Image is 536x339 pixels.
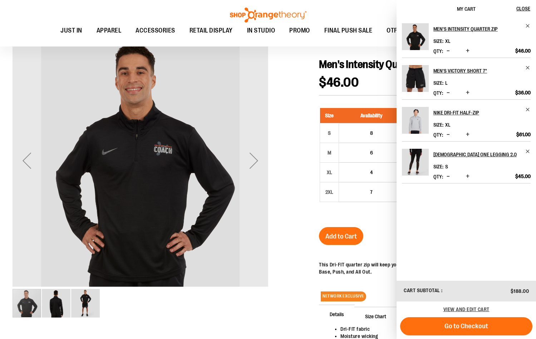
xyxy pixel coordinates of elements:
[325,232,357,240] span: Add to Cart
[190,23,233,39] span: RETAIL DISPLAY
[97,23,122,39] span: APPAREL
[370,150,373,156] span: 6
[247,23,275,39] span: IN STUDIO
[444,322,488,330] span: Go to Checkout
[402,107,429,134] img: Nike Dri-FIT Half-Zip
[525,65,531,70] a: Remove item
[13,288,42,318] div: image 1 of 3
[321,291,366,301] span: NETWORK EXCLUSIVE
[457,6,476,12] span: My Cart
[515,89,531,96] span: $36.00
[402,23,531,58] li: Product
[324,147,335,158] div: M
[433,65,531,77] a: Men's Victory Short 7"
[433,23,521,35] h2: Men's Intensity Quarter Zip
[433,149,531,160] a: [DEMOGRAPHIC_DATA] One Legging 2.0
[42,288,71,318] div: image 2 of 3
[433,23,531,35] a: Men's Intensity Quarter Zip
[370,189,373,195] span: 7
[433,149,521,160] h2: [DEMOGRAPHIC_DATA] One Legging 2.0
[324,187,335,197] div: 2XL
[370,130,373,136] span: 8
[464,48,471,55] button: Increase product quantity
[433,65,521,77] h2: Men's Victory Short 7"
[13,31,268,287] img: OTF Mens Coach FA23 Intensity Quarter Zip - Black primary image
[511,288,529,294] span: $188.00
[136,23,175,39] span: ACCESSORIES
[320,108,339,123] th: Size
[324,128,335,138] div: S
[433,90,443,96] label: Qty
[433,107,521,118] h2: Nike Dri-FIT Half-Zip
[339,108,404,123] th: Availability
[445,164,448,169] span: S
[319,305,355,323] span: Details
[445,122,451,128] span: XL
[402,149,429,180] a: Ladies One Legging 2.0
[402,23,429,50] img: Men's Intensity Quarter Zip
[402,65,429,92] img: Men's Victory Short 7"
[319,261,523,275] p: This Dri-FIT quarter zip will keep you cool and moving with ease while coaching through Base, Pus...
[464,131,471,138] button: Increase product quantity
[464,173,471,180] button: Increase product quantity
[402,141,531,183] li: Product
[402,149,429,176] img: Ladies One Legging 2.0
[404,288,440,293] span: Cart Subtotal
[319,58,434,70] span: Men's Intensity Quarter Zip
[445,80,448,86] span: L
[443,306,490,312] a: View and edit cart
[71,288,100,318] div: image 3 of 3
[515,173,531,180] span: $45.00
[13,33,268,318] div: carousel
[445,38,451,44] span: XL
[433,122,443,128] dt: Size
[433,38,443,44] dt: Size
[433,174,443,180] label: Qty
[60,23,82,39] span: JUST IN
[433,48,443,54] label: Qty
[525,149,531,154] a: Remove item
[445,89,452,97] button: Decrease product quantity
[71,289,100,318] img: OTF Mens Coach FA23 Intensity Quarter Zip - Black alternate image
[354,307,397,325] span: Size Chart
[445,173,452,180] button: Decrease product quantity
[464,89,471,97] button: Increase product quantity
[324,23,373,39] span: FINAL PUSH SALE
[402,65,429,97] a: Men's Victory Short 7"
[433,80,443,86] dt: Size
[402,107,429,138] a: Nike Dri-FIT Half-Zip
[240,33,268,288] div: Next
[433,164,443,169] dt: Size
[319,227,363,245] button: Add to Cart
[324,167,335,178] div: XL
[370,169,373,175] span: 4
[387,23,419,39] span: OTF BY YOU
[433,107,531,118] a: Nike Dri-FIT Half-Zip
[525,23,531,29] a: Remove item
[525,107,531,112] a: Remove item
[340,325,516,333] li: Dri-FIT fabric
[13,33,268,288] div: OTF Mens Coach FA23 Intensity Quarter Zip - Black primary image
[445,131,452,138] button: Decrease product quantity
[516,6,530,11] span: Close
[13,33,41,288] div: Previous
[400,317,532,335] button: Go to Checkout
[515,48,531,54] span: $46.00
[289,23,310,39] span: PROMO
[42,289,70,318] img: OTF Mens Coach FA23 Intensity Quarter Zip - Black alternate image
[402,99,531,141] li: Product
[402,58,531,99] li: Product
[229,8,308,23] img: Shop Orangetheory
[445,48,452,55] button: Decrease product quantity
[319,75,359,90] span: $46.00
[433,132,443,138] label: Qty
[402,23,429,55] a: Men's Intensity Quarter Zip
[516,131,531,138] span: $61.00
